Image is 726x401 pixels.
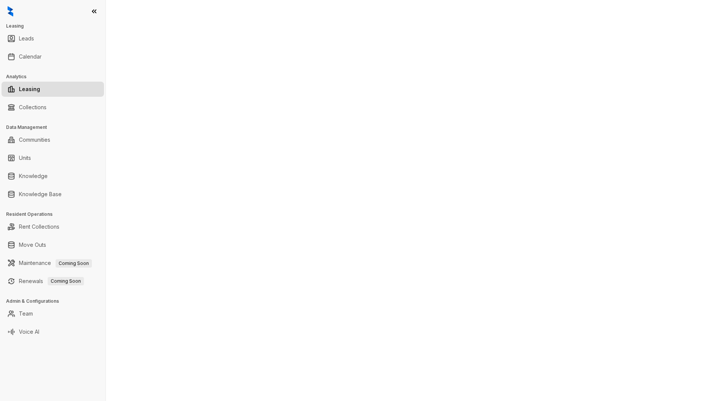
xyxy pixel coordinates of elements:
[2,169,104,184] li: Knowledge
[2,274,104,289] li: Renewals
[6,73,105,80] h3: Analytics
[48,277,84,285] span: Coming Soon
[6,298,105,305] h3: Admin & Configurations
[6,124,105,131] h3: Data Management
[2,187,104,202] li: Knowledge Base
[19,82,40,97] a: Leasing
[6,23,105,29] h3: Leasing
[19,169,48,184] a: Knowledge
[56,259,92,268] span: Coming Soon
[2,82,104,97] li: Leasing
[19,100,47,115] a: Collections
[2,219,104,234] li: Rent Collections
[2,237,104,252] li: Move Outs
[2,31,104,46] li: Leads
[2,100,104,115] li: Collections
[19,324,39,339] a: Voice AI
[19,219,59,234] a: Rent Collections
[8,6,13,17] img: logo
[19,187,62,202] a: Knowledge Base
[2,150,104,166] li: Units
[2,324,104,339] li: Voice AI
[19,132,50,147] a: Communities
[2,255,104,271] li: Maintenance
[2,132,104,147] li: Communities
[19,306,33,321] a: Team
[2,49,104,64] li: Calendar
[19,49,42,64] a: Calendar
[19,274,84,289] a: RenewalsComing Soon
[19,31,34,46] a: Leads
[19,150,31,166] a: Units
[19,237,46,252] a: Move Outs
[6,211,105,218] h3: Resident Operations
[2,306,104,321] li: Team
